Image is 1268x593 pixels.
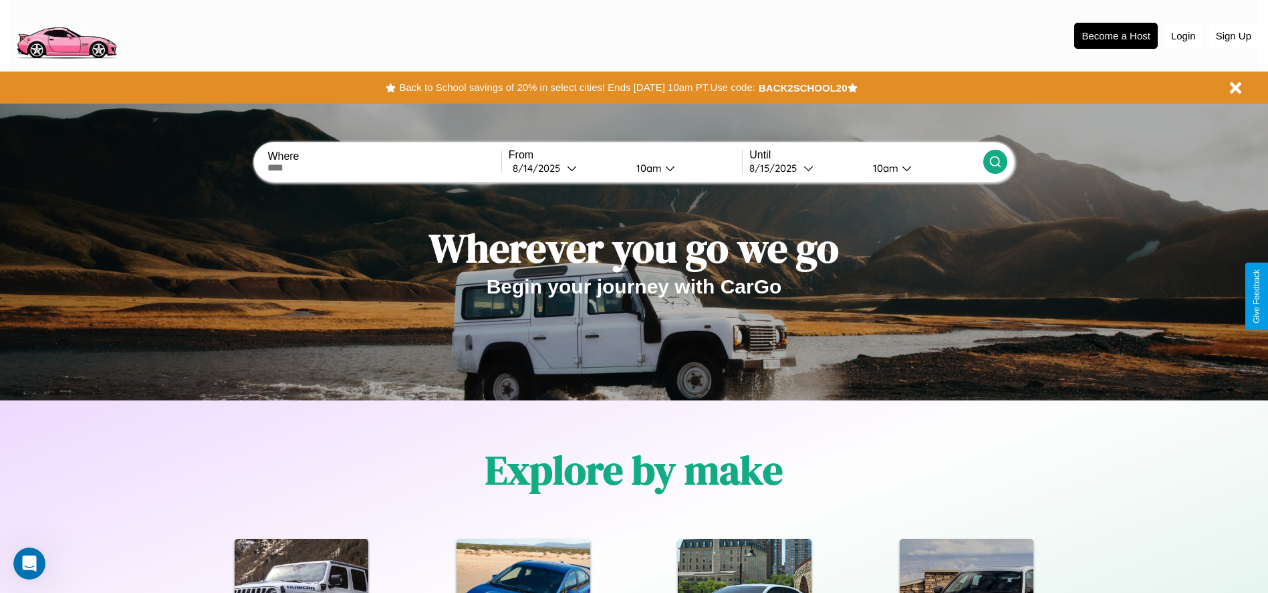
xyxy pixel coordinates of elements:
label: From [509,149,742,161]
button: 8/14/2025 [509,161,626,175]
button: Back to School savings of 20% in select cities! Ends [DATE] 10am PT.Use code: [396,78,758,97]
button: 10am [626,161,743,175]
img: logo [10,7,122,62]
h1: Explore by make [485,443,783,497]
div: 8 / 15 / 2025 [749,162,803,174]
button: 10am [862,161,983,175]
div: 10am [630,162,665,174]
div: 10am [866,162,902,174]
label: Until [749,149,983,161]
button: Login [1164,23,1202,48]
button: Become a Host [1074,23,1158,49]
button: Sign Up [1209,23,1258,48]
iframe: Intercom live chat [13,548,45,580]
div: 8 / 14 / 2025 [513,162,567,174]
div: Give Feedback [1252,269,1261,324]
label: Where [267,150,501,162]
b: BACK2SCHOOL20 [759,82,848,94]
